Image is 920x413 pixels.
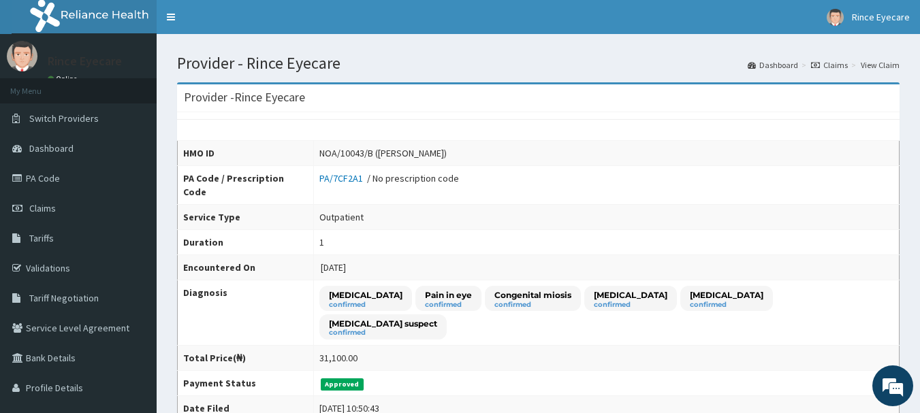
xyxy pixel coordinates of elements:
a: View Claim [861,59,900,71]
th: Duration [178,230,314,255]
a: PA/7CF2A1 [319,172,367,184]
th: PA Code / Prescription Code [178,166,314,205]
th: HMO ID [178,141,314,166]
img: User Image [827,9,844,26]
p: [MEDICAL_DATA] [594,289,667,301]
small: confirmed [690,301,763,308]
h1: Provider - Rince Eyecare [177,54,900,72]
p: [MEDICAL_DATA] [690,289,763,301]
small: confirmed [425,301,472,308]
div: 1 [319,235,324,249]
div: Minimize live chat window [223,7,256,39]
th: Total Price(₦) [178,346,314,371]
div: 31,100.00 [319,351,358,365]
h3: Provider - Rince Eyecare [184,91,305,103]
th: Encountered On [178,255,314,280]
a: Claims [811,59,848,71]
small: confirmed [329,301,402,308]
img: d_794563401_company_1708531726252_794563401 [25,68,55,102]
span: Rince Eyecare [852,11,910,23]
a: Dashboard [748,59,798,71]
span: Tariffs [29,232,54,244]
small: confirmed [594,301,667,308]
div: NOA/10043/B ([PERSON_NAME]) [319,146,447,160]
small: confirmed [329,329,437,336]
small: confirmed [494,301,571,308]
span: Claims [29,202,56,214]
span: Tariff Negotiation [29,292,99,304]
p: Rince Eyecare [48,55,122,67]
span: Approved [321,378,364,391]
th: Payment Status [178,371,314,396]
span: [DATE] [321,261,346,274]
p: Pain in eye [425,289,472,301]
div: / No prescription code [319,171,459,185]
th: Diagnosis [178,280,314,346]
div: Outpatient [319,210,364,224]
span: Switch Providers [29,112,99,125]
div: Chat with us now [71,76,229,94]
p: Congenital miosis [494,289,571,301]
th: Service Type [178,205,314,230]
span: Dashboard [29,142,74,154]
span: We're online! [79,121,188,259]
a: Online [48,74,80,84]
p: [MEDICAL_DATA] [329,289,402,301]
textarea: Type your message and hit 'Enter' [7,271,259,319]
img: User Image [7,41,37,71]
p: [MEDICAL_DATA] suspect [329,318,437,329]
